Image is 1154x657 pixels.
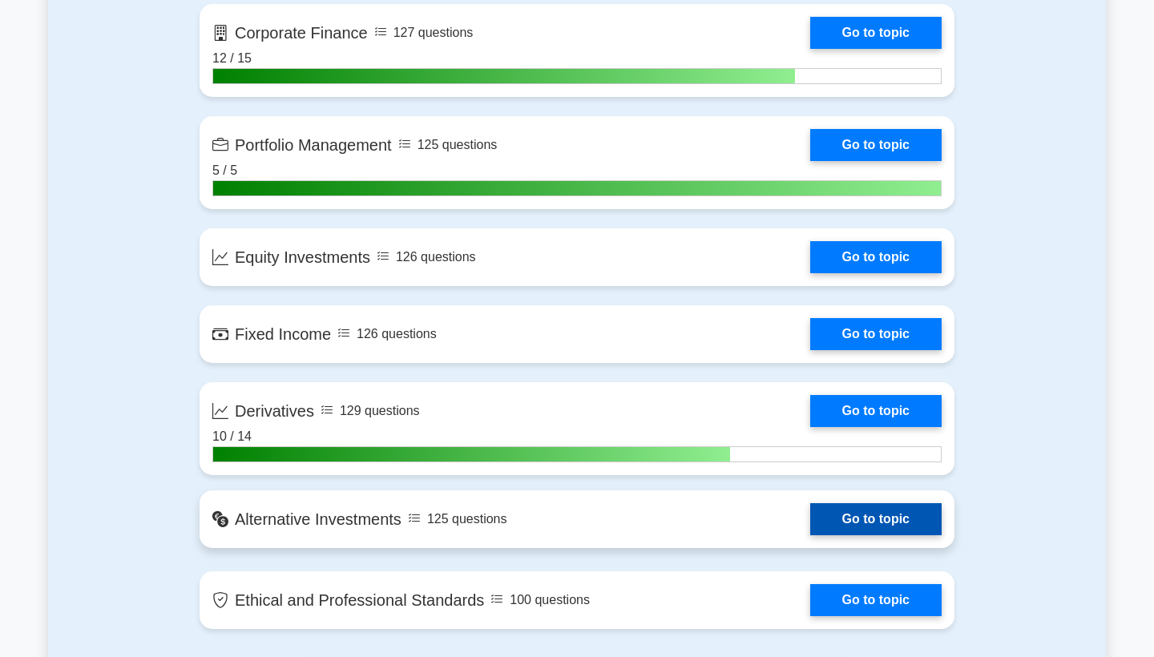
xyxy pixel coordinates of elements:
[810,395,942,427] a: Go to topic
[810,503,942,535] a: Go to topic
[810,318,942,350] a: Go to topic
[810,584,942,616] a: Go to topic
[810,17,942,49] a: Go to topic
[810,241,942,273] a: Go to topic
[810,129,942,161] a: Go to topic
